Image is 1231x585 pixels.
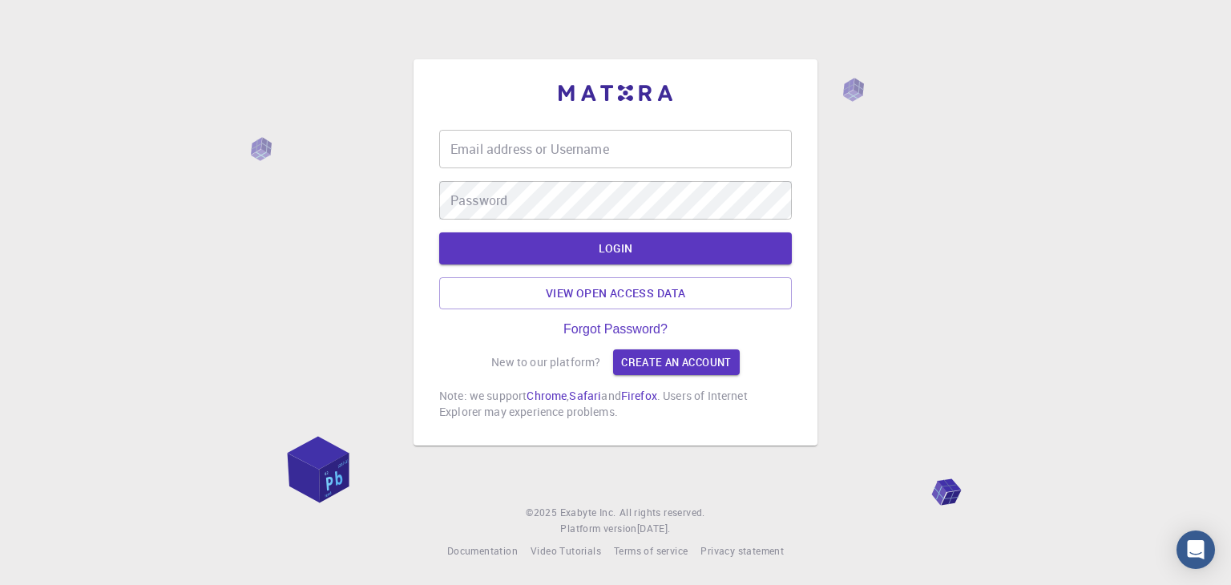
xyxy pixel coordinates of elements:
a: Chrome [527,388,567,403]
span: Video Tutorials [531,544,601,557]
a: Exabyte Inc. [560,505,616,521]
a: Forgot Password? [563,322,668,337]
span: All rights reserved. [620,505,705,521]
span: [DATE] . [637,522,671,535]
a: Firefox [621,388,657,403]
a: [DATE]. [637,521,671,537]
span: Platform version [560,521,636,537]
button: LOGIN [439,232,792,264]
span: © 2025 [526,505,559,521]
span: Privacy statement [700,544,784,557]
a: Create an account [613,349,739,375]
div: Open Intercom Messenger [1177,531,1215,569]
p: New to our platform? [491,354,600,370]
span: Terms of service [614,544,688,557]
a: Privacy statement [700,543,784,559]
span: Documentation [447,544,518,557]
a: Documentation [447,543,518,559]
a: Terms of service [614,543,688,559]
span: Exabyte Inc. [560,506,616,518]
a: View open access data [439,277,792,309]
p: Note: we support , and . Users of Internet Explorer may experience problems. [439,388,792,420]
a: Video Tutorials [531,543,601,559]
a: Safari [569,388,601,403]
